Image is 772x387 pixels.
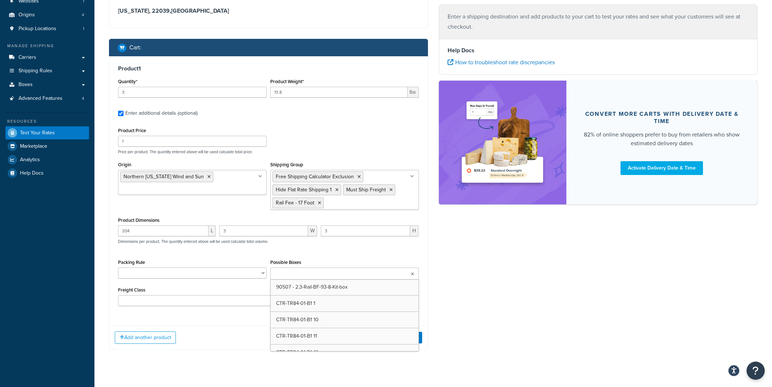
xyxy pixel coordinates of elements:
[209,225,216,236] span: L
[118,7,419,15] h3: [US_STATE], 22039 , [GEOGRAPHIC_DATA]
[20,130,55,136] span: Test Your Rates
[308,225,317,236] span: W
[5,8,89,22] li: Origins
[5,153,89,166] a: Analytics
[270,79,304,84] label: Product Weight*
[5,140,89,153] a: Marketplace
[118,260,145,265] label: Packing Rule
[5,8,89,22] a: Origins4
[5,51,89,64] a: Carriers
[270,162,303,167] label: Shipping Group
[118,111,124,116] input: Enter additional details (optional)
[276,349,318,356] span: CTR-TR84-01-B1 12
[276,173,354,180] span: Free Shipping Calculator Exclusion
[410,225,419,236] span: H
[125,108,198,118] div: Enter additional details (optional)
[116,149,421,154] p: Price per product. The quantity entered above will be used calculate total price.
[19,26,56,32] span: Pickup Locations
[129,44,141,51] h2: Cart :
[19,82,33,88] span: Boxes
[115,331,176,344] button: Add another product
[584,110,740,125] div: Convert more carts with delivery date & time
[271,312,419,328] a: CTR-TR84-01-B1 10
[118,287,145,293] label: Freight Class
[271,328,419,344] a: CTR-TR84-01-B1 11
[5,22,89,36] a: Pickup Locations1
[19,54,36,61] span: Carriers
[5,92,89,105] a: Advanced Features4
[448,58,555,66] a: How to troubleshoot rate discrepancies
[20,143,47,150] span: Marketplace
[118,87,267,98] input: 0.0
[20,157,40,163] span: Analytics
[448,12,749,32] p: Enter a shipping destination and add products to your cart to test your rates and see what your c...
[5,126,89,139] a: Test Your Rates
[276,300,315,307] span: CTR-TR84-01-B1 1
[5,167,89,180] a: Help Docs
[276,186,332,193] span: Hide Flat Rate Shipping 1
[5,43,89,49] div: Manage Shipping
[621,161,703,175] a: Activate Delivery Date & Time
[271,279,419,295] a: 90507 - 2.3-Rail-BF-93-8-Kit-box
[276,332,317,340] span: CTR-TR84-01-B1 11
[118,217,159,223] label: Product Dimensions
[270,260,301,265] label: Possible Boxes
[448,46,749,55] h4: Help Docs
[747,362,765,380] button: Open Resource Center
[276,283,348,291] span: 90507 - 2.3-Rail-BF-93-8-Kit-box
[116,239,268,244] p: Dimensions per product. The quantity entered above will be used calculate total volume.
[83,26,84,32] span: 1
[19,12,35,18] span: Origins
[584,130,740,148] div: 82% of online shoppers prefer to buy from retailers who show estimated delivery dates
[118,162,131,167] label: Origin
[5,92,89,105] li: Advanced Features
[118,65,419,72] h3: Product 1
[5,64,89,78] a: Shipping Rules
[118,128,146,133] label: Product Price
[82,12,84,18] span: 4
[271,345,419,360] a: CTR-TR84-01-B1 12
[124,173,204,180] span: Northern [US_STATE] Wind and Sun
[271,296,419,311] a: CTR-TR84-01-B1 1
[276,316,319,323] span: CTR-TR84-01-B1 10
[270,87,408,98] input: 0.00
[118,79,137,84] label: Quantity*
[408,87,419,98] span: lbs
[5,118,89,125] div: Resources
[276,199,314,207] span: Rail Fee - 17 Foot
[82,95,84,102] span: 4
[5,22,89,36] li: Pickup Locations
[5,78,89,91] a: Boxes
[19,95,62,102] span: Advanced Features
[19,68,52,74] span: Shipping Rules
[20,170,44,176] span: Help Docs
[346,186,386,193] span: Must Ship Freight
[457,91,548,193] img: feature-image-ddt-36eae7f7280da8017bfb280eaccd9c446f90b1fe08728e4019434db127062ab4.png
